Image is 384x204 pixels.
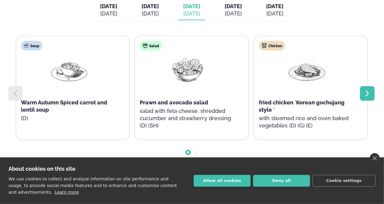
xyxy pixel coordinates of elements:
p: (D) [21,115,117,122]
button: [DATE] [DATE] [95,0,122,20]
button: [DATE] [DATE] [178,0,205,20]
img: chicken.svg [262,43,267,48]
strong: About cookies on this site [8,166,75,172]
img: Chicken-breast.png [288,55,326,84]
span: Go to slide 1 [187,151,189,154]
img: salad.svg [143,43,148,48]
span: Prawn and avocado salad [140,99,208,106]
p: We use cookies to collect and analyse information on site performance and usage, to provide socia... [8,176,177,195]
img: soup.svg [24,43,29,48]
img: Soup.png [50,55,88,84]
span: [DATE] [100,3,117,10]
span: [DATE] [225,3,242,9]
span: Go to slide 2 [194,151,197,154]
img: Salad.png [169,55,207,84]
button: [DATE] [DATE] [261,0,288,20]
div: Soup [21,41,42,51]
a: Learn more [55,190,79,195]
p: with steamed rice and oven baked vegetables (D) (G) (E) [259,115,355,129]
div: Chicken [259,41,285,51]
button: [DATE] [DATE] [220,0,247,20]
div: [DATE] [142,10,159,17]
p: salad with feta cheese, shredded cucumber and strawberry dressing (D) (SH) [140,107,236,129]
div: [DATE] [100,10,117,17]
button: Deny all [253,175,310,187]
span: fried chicken ´Korean gochujang style ´ [259,99,345,113]
button: Allow all cookies [194,175,251,187]
div: Salad [140,41,162,51]
div: [DATE] [225,10,242,17]
div: [DATE] [183,10,200,17]
button: Cookie settings [312,175,376,187]
button: [DATE] [DATE] [137,0,164,20]
div: [DATE] [266,10,283,17]
span: [DATE] [183,3,200,9]
a: close [370,153,380,163]
span: Warm Autumn Spiced carrot and lentil soup [21,99,107,113]
span: [DATE] [266,3,283,9]
span: [DATE] [142,3,159,9]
